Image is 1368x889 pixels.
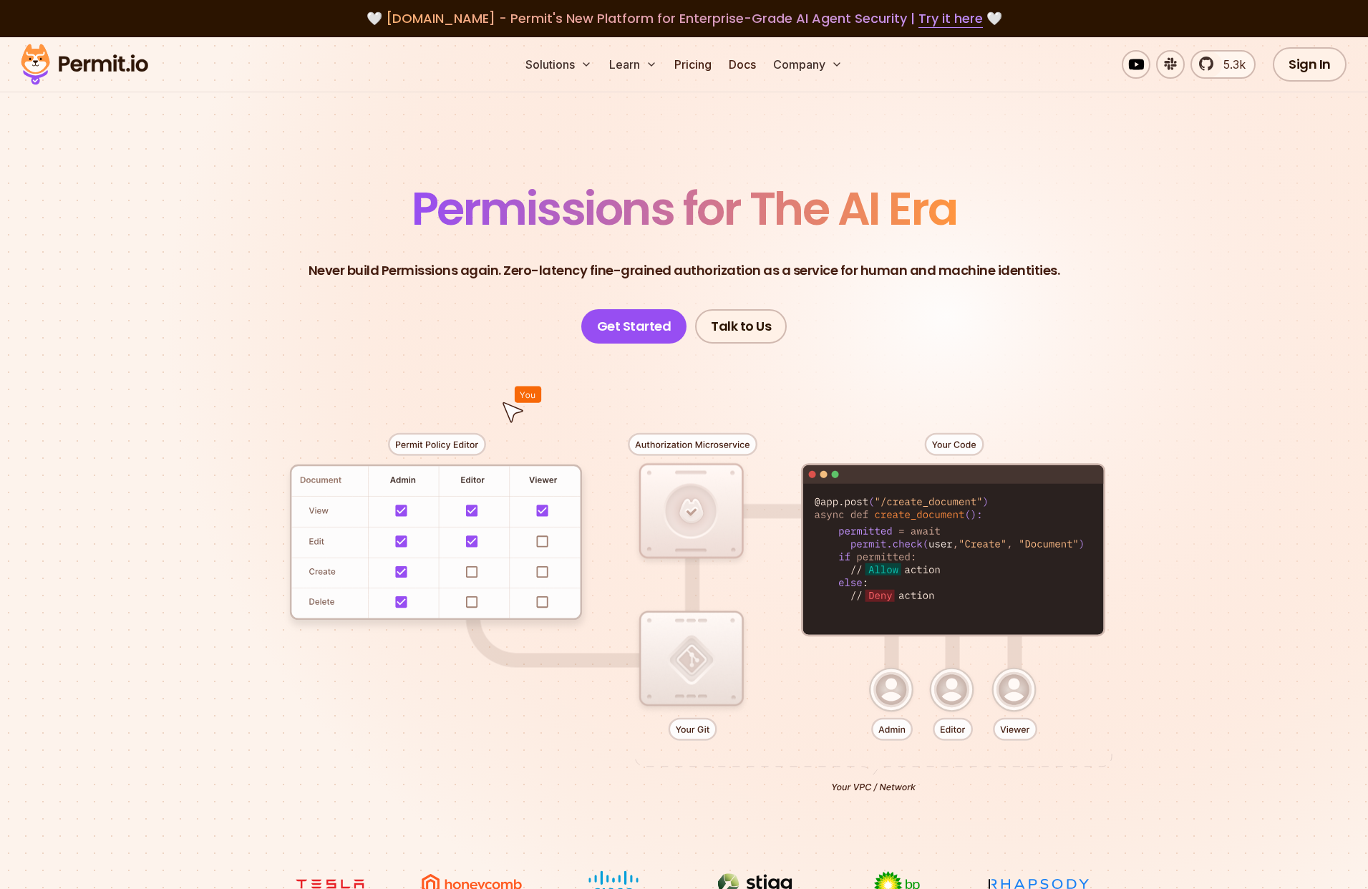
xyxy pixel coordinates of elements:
[309,261,1060,281] p: Never build Permissions again. Zero-latency fine-grained authorization as a service for human and...
[34,9,1334,29] div: 🤍 🤍
[603,50,663,79] button: Learn
[767,50,848,79] button: Company
[1190,50,1256,79] a: 5.3k
[14,40,155,89] img: Permit logo
[386,9,983,27] span: [DOMAIN_NAME] - Permit's New Platform for Enterprise-Grade AI Agent Security |
[412,177,957,241] span: Permissions for The AI Era
[695,309,787,344] a: Talk to Us
[520,50,598,79] button: Solutions
[581,309,687,344] a: Get Started
[1273,47,1347,82] a: Sign In
[918,9,983,28] a: Try it here
[669,50,717,79] a: Pricing
[1215,56,1246,73] span: 5.3k
[723,50,762,79] a: Docs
